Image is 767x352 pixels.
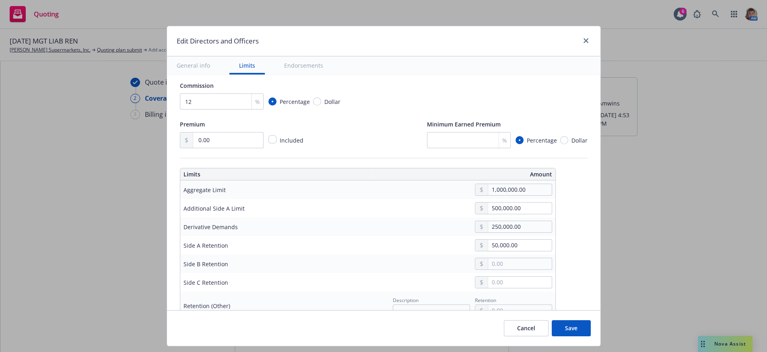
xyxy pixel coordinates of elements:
div: Side C Retention [184,278,228,287]
span: Percentage [527,136,557,145]
div: Retention (Other) [184,302,230,310]
button: Save [552,320,591,336]
input: 0.00 [488,221,551,232]
span: Percentage [280,97,310,106]
button: Cancel [504,320,548,336]
input: Percentage [268,97,276,106]
div: Aggregate Limit [184,186,226,194]
div: Derivative Demands [184,223,238,231]
span: Dollar [324,97,340,106]
input: 0.00 [488,277,551,288]
input: 0.00 [488,305,551,316]
th: Amount [371,168,555,180]
input: 0.00 [193,133,263,148]
div: Side A Retention [184,241,228,250]
th: Limits [180,168,330,180]
span: % [255,97,260,106]
div: Additional Side A Limit [184,204,245,213]
input: Dollar [313,97,321,106]
span: Included [280,137,303,144]
input: Percentage [515,136,524,144]
span: % [502,136,507,145]
span: Commission [180,82,214,89]
div: Side B Retention [184,260,228,268]
span: Minimum Earned Premium [427,120,501,128]
h1: Edit Directors and Officers [177,36,259,46]
input: 0.00 [488,184,551,195]
span: Description [393,297,419,304]
button: Limits [229,56,265,75]
button: General info [167,56,220,75]
span: Retention [475,297,496,304]
a: close [581,36,591,46]
span: Premium [180,120,205,128]
input: 0.00 [488,240,551,251]
input: Dollar [560,136,568,144]
input: 0.00 [488,203,551,214]
input: 0.00 [488,258,551,269]
span: Dollar [571,136,588,145]
button: Endorsements [274,56,333,75]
